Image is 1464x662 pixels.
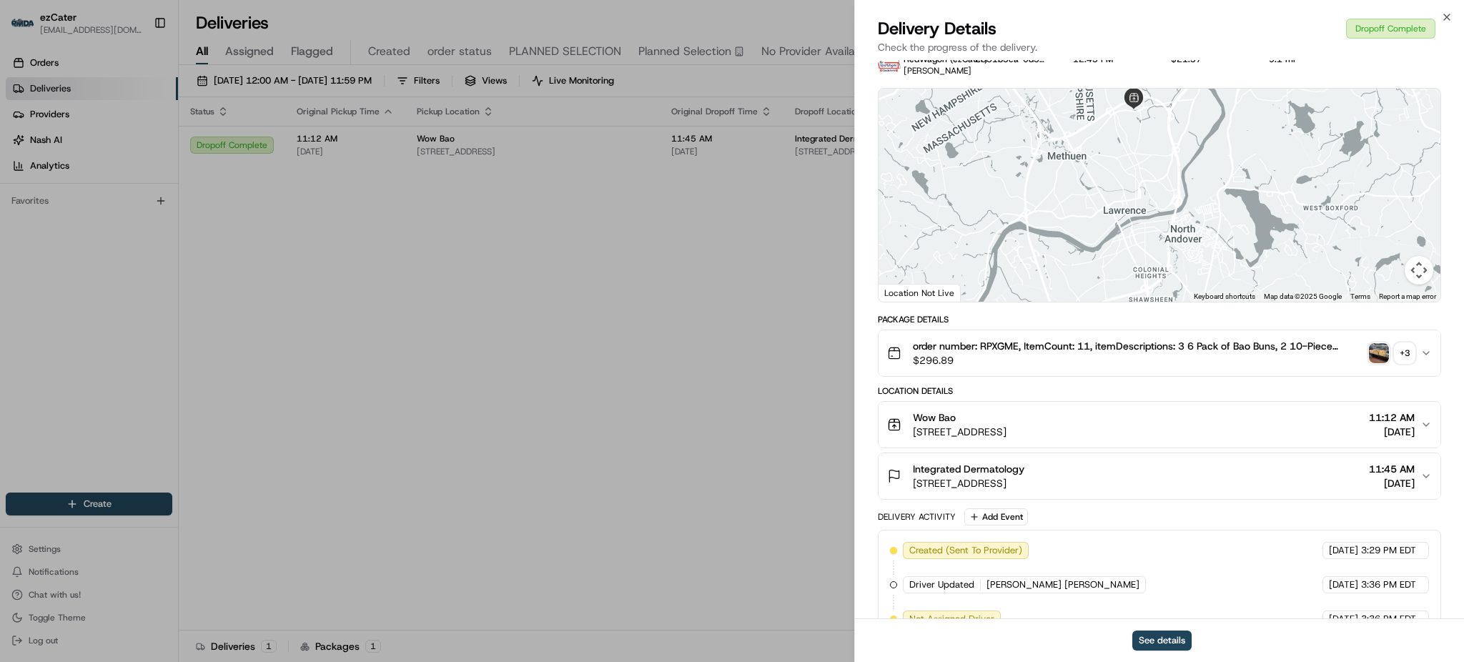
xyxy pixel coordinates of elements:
[878,385,1441,397] div: Location Details
[882,283,929,302] img: Google
[1329,544,1358,557] span: [DATE]
[49,137,234,151] div: Start new chat
[879,453,1440,499] button: Integrated Dermatology[STREET_ADDRESS]11:45 AM[DATE]
[878,40,1441,54] p: Check the progress of the delivery.
[913,410,956,425] span: Wow Bao
[243,141,260,158] button: Start new chat
[115,202,235,227] a: 💻API Documentation
[913,339,1363,353] span: order number: RPXGME, ItemCount: 11, itemDescriptions: 3 6 Pack of Bao Buns, 2 10-Piece Chicken E...
[1329,578,1358,591] span: [DATE]
[101,242,173,253] a: Powered byPylon
[1194,292,1255,302] button: Keyboard shortcuts
[1379,292,1436,300] a: Report a map error
[142,242,173,253] span: Pylon
[879,284,961,302] div: Location Not Live
[1395,343,1415,363] div: + 3
[1369,462,1415,476] span: 11:45 AM
[879,402,1440,448] button: Wow Bao[STREET_ADDRESS]11:12 AM[DATE]
[986,578,1139,591] span: [PERSON_NAME] [PERSON_NAME]
[909,578,974,591] span: Driver Updated
[121,209,132,220] div: 💻
[1369,410,1415,425] span: 11:12 AM
[878,54,901,76] img: time_to_eat_nevada_logo
[49,151,181,162] div: We're available if you need us!
[1132,631,1192,651] button: See details
[1361,544,1416,557] span: 3:29 PM EDT
[9,202,115,227] a: 📗Knowledge Base
[37,92,236,107] input: Clear
[878,17,996,40] span: Delivery Details
[1369,343,1389,363] img: photo_proof_of_pickup image
[878,314,1441,325] div: Package Details
[909,613,994,626] span: Not Assigned Driver
[882,283,929,302] a: Open this area in Google Maps (opens a new window)
[1369,476,1415,490] span: [DATE]
[1264,292,1342,300] span: Map data ©2025 Google
[964,508,1028,525] button: Add Event
[14,209,26,220] div: 📗
[1361,613,1416,626] span: 3:36 PM EDT
[913,476,1024,490] span: [STREET_ADDRESS]
[29,207,109,222] span: Knowledge Base
[1369,425,1415,439] span: [DATE]
[1361,578,1416,591] span: 3:36 PM EDT
[913,353,1363,367] span: $296.89
[1350,292,1370,300] a: Terms (opens in new tab)
[14,14,43,43] img: Nash
[1369,343,1415,363] button: photo_proof_of_pickup image+3
[14,137,40,162] img: 1736555255976-a54dd68f-1ca7-489b-9aae-adbdc363a1c4
[135,207,229,222] span: API Documentation
[904,65,971,76] span: [PERSON_NAME]
[14,57,260,80] p: Welcome 👋
[913,462,1024,476] span: Integrated Dermatology
[879,330,1440,376] button: order number: RPXGME, ItemCount: 11, itemDescriptions: 3 6 Pack of Bao Buns, 2 10-Piece Chicken E...
[878,511,956,523] div: Delivery Activity
[1329,613,1358,626] span: [DATE]
[909,544,1022,557] span: Created (Sent To Provider)
[913,425,1006,439] span: [STREET_ADDRESS]
[1405,256,1433,285] button: Map camera controls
